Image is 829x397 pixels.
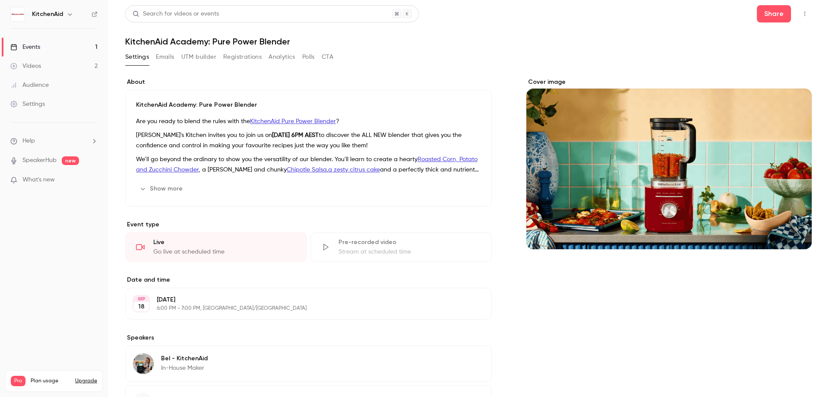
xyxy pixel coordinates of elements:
div: Live [153,238,296,247]
a: Chipotle Salsa [287,167,327,173]
h1: KitchenAid Academy: Pure Power Blender [125,36,812,47]
li: help-dropdown-opener [10,137,98,146]
label: Date and time [125,276,492,284]
p: KitchenAid Academy: Pure Power Blender [136,101,481,109]
div: Events [10,43,40,51]
p: 18 [138,302,145,311]
div: Pre-recorded videoStream at scheduled time [310,232,492,262]
div: Search for videos or events [133,10,219,19]
span: Pro [11,376,25,386]
button: Emails [156,50,174,64]
section: Cover image [526,78,812,249]
button: Registrations [223,50,262,64]
p: We’ll go beyond the ordinary to show you the versatility of our blender. You'll learn to create a... [136,154,481,175]
button: Upgrade [75,378,97,384]
img: Bel - KitchenAid [133,353,154,374]
div: Stream at scheduled time [339,248,481,256]
div: LiveGo live at scheduled time [125,232,307,262]
button: Show more [136,182,188,196]
div: Pre-recorded video [339,238,481,247]
div: Bel - KitchenAidBel - KitchenAidIn-House Maker [125,346,492,382]
button: Share [757,5,791,22]
a: SpeakerHub [22,156,57,165]
button: UTM builder [181,50,216,64]
p: 6:00 PM - 7:00 PM, [GEOGRAPHIC_DATA]/[GEOGRAPHIC_DATA] [157,305,446,312]
button: Polls [302,50,315,64]
label: Cover image [526,78,812,86]
label: Speakers [125,333,492,342]
button: CTA [322,50,333,64]
p: [DATE] [157,295,446,304]
h6: KitchenAid [32,10,63,19]
button: Analytics [269,50,295,64]
p: Are you ready to blend the rules with the ? [136,116,481,127]
a: a zesty citrus cake [328,167,380,173]
div: Videos [10,62,41,70]
p: Event type [125,220,492,229]
a: KitchenAid Pure Power Blender [250,118,336,124]
span: new [62,156,79,165]
span: What's new [22,175,55,184]
img: KitchenAid [11,7,25,21]
div: SEP [133,296,149,302]
button: Settings [125,50,149,64]
span: Plan usage [31,378,70,384]
div: Audience [10,81,49,89]
div: Go live at scheduled time [153,248,296,256]
label: About [125,78,492,86]
p: [PERSON_NAME]'s Kitchen invites you to join us on to discover the ALL NEW blender that gives you ... [136,130,481,151]
p: In-House Maker [161,364,208,372]
div: Settings [10,100,45,108]
p: Bel - KitchenAid [161,354,208,363]
strong: [DATE] 6PM AEST [272,132,319,138]
span: Help [22,137,35,146]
